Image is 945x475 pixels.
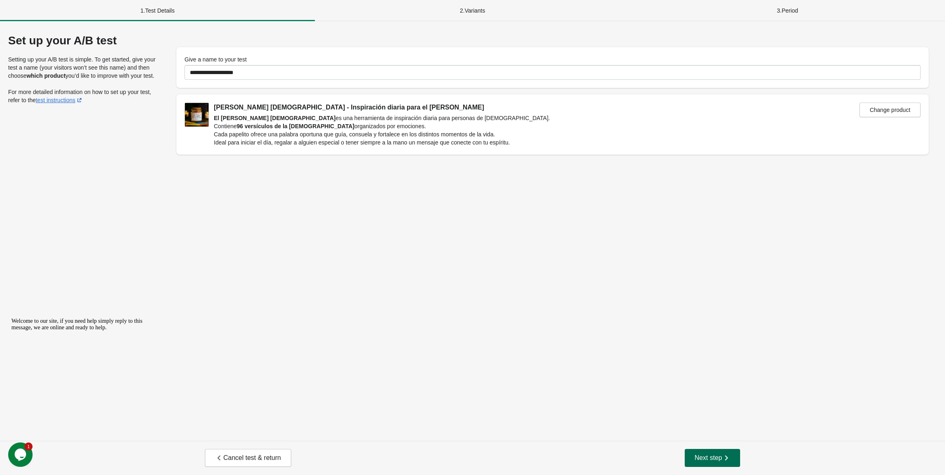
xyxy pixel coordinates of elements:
p: Setting up your A/B test is simple. To get started, give your test a name (your visitors won’t se... [8,55,160,80]
a: test instructions [36,97,84,103]
p: Contiene organizados por emociones. [214,122,550,130]
div: Set up your A/B test [8,34,160,47]
iframe: chat widget [8,442,34,467]
span: Change product [870,107,910,113]
span: Next step [694,454,730,462]
strong: El [PERSON_NAME] [DEMOGRAPHIC_DATA] [214,115,336,121]
strong: which product [26,72,66,79]
iframe: chat widget [8,315,155,438]
button: Next step [685,449,740,467]
p: Ideal para iniciar el día, regalar a alguien especial o tener siempre a la mano un mensaje que co... [214,138,550,147]
strong: 96 versículos de la [DEMOGRAPHIC_DATA] [237,123,354,129]
span: Cancel test & return [215,454,281,462]
button: Change product [859,103,921,117]
p: Cada papelito ofrece una palabra oportuna que guía, consuela y fortalece en los distintos momento... [214,130,550,138]
div: [PERSON_NAME] [DEMOGRAPHIC_DATA] - Inspiración diaria para el [PERSON_NAME] [214,103,550,112]
p: es una herramienta de inspiración diaria para personas de [DEMOGRAPHIC_DATA]. [214,114,550,122]
p: For more detailed information on how to set up your test, refer to the [8,88,160,104]
label: Give a name to your test [185,55,247,63]
span: Welcome to our site, if you need help simply reply to this message, we are online and ready to help. [3,3,134,16]
div: Welcome to our site, if you need help simply reply to this message, we are online and ready to help. [3,3,150,16]
button: Cancel test & return [205,449,291,467]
